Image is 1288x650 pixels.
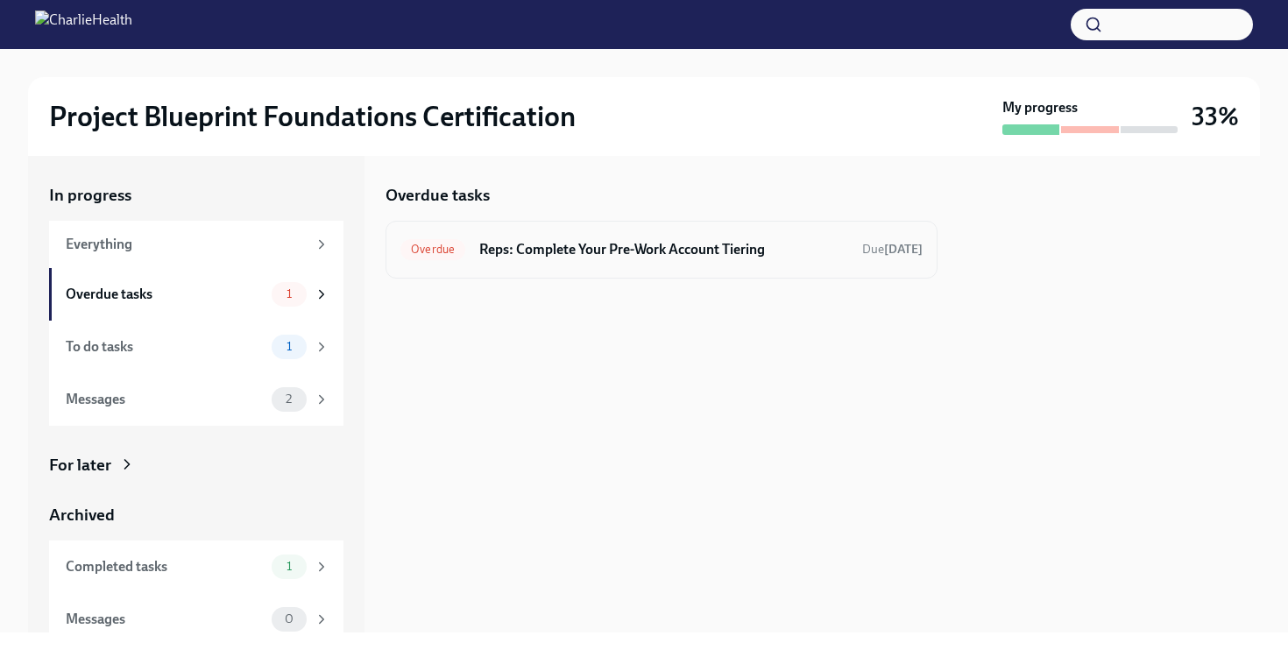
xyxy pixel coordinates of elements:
[49,184,343,207] a: In progress
[49,454,343,477] a: For later
[49,540,343,593] a: Completed tasks1
[49,373,343,426] a: Messages2
[276,340,302,353] span: 1
[66,285,265,304] div: Overdue tasks
[400,243,465,256] span: Overdue
[862,242,923,257] span: Due
[66,557,265,576] div: Completed tasks
[49,99,576,134] h2: Project Blueprint Foundations Certification
[1192,101,1239,132] h3: 33%
[884,242,923,257] strong: [DATE]
[66,235,307,254] div: Everything
[49,221,343,268] a: Everything
[274,612,304,625] span: 0
[276,560,302,573] span: 1
[479,240,848,259] h6: Reps: Complete Your Pre-Work Account Tiering
[276,287,302,300] span: 1
[862,241,923,258] span: September 8th, 2025 12:00
[400,236,923,264] a: OverdueReps: Complete Your Pre-Work Account TieringDue[DATE]
[66,610,265,629] div: Messages
[275,392,302,406] span: 2
[49,268,343,321] a: Overdue tasks1
[66,337,265,357] div: To do tasks
[49,593,343,646] a: Messages0
[386,184,490,207] h5: Overdue tasks
[49,454,111,477] div: For later
[35,11,132,39] img: CharlieHealth
[49,504,343,526] a: Archived
[1002,98,1078,117] strong: My progress
[49,321,343,373] a: To do tasks1
[66,390,265,409] div: Messages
